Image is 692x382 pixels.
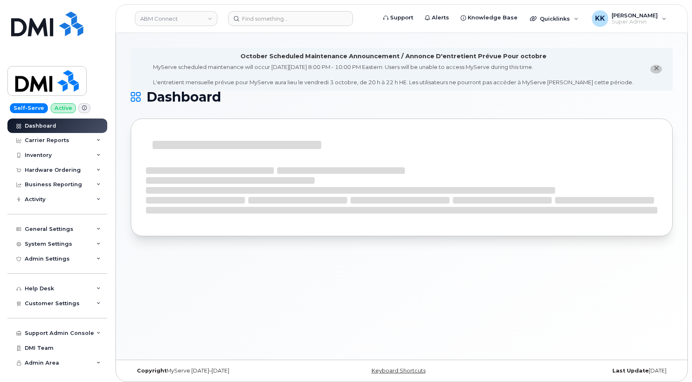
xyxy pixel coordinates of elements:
button: close notification [650,65,662,74]
a: Keyboard Shortcuts [372,368,426,374]
span: Dashboard [146,91,221,103]
strong: Copyright [137,368,167,374]
div: MyServe [DATE]–[DATE] [131,368,311,374]
div: [DATE] [492,368,673,374]
div: MyServe scheduled maintenance will occur [DATE][DATE] 8:00 PM - 10:00 PM Eastern. Users will be u... [153,63,633,86]
div: October Scheduled Maintenance Announcement / Annonce D'entretient Prévue Pour octobre [240,52,546,61]
strong: Last Update [612,368,649,374]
